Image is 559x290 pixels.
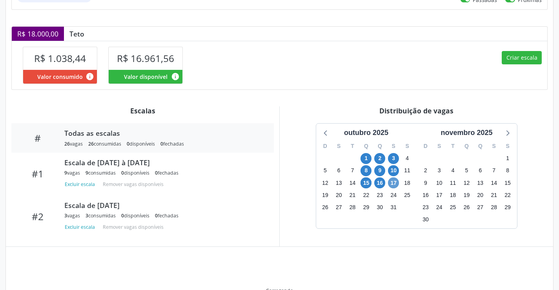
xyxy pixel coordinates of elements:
div: outubro 2025 [341,128,391,138]
div: Q [473,140,487,152]
span: quinta-feira, 13 de novembro de 2025 [475,177,486,188]
div: Q [359,140,373,152]
div: disponíveis [127,140,155,147]
span: sábado, 25 de outubro de 2025 [402,190,413,201]
div: Escalas [11,106,274,115]
div: D [419,140,433,152]
div: Escala de [DATE] [64,201,263,210]
div: #2 [17,211,59,222]
span: segunda-feira, 6 de outubro de 2025 [333,165,344,176]
span: 3 [64,212,67,219]
div: Escala de [DATE] à [DATE] [64,158,263,167]
div: consumidas [86,212,116,219]
span: domingo, 19 de outubro de 2025 [320,190,331,201]
span: sábado, 8 de novembro de 2025 [502,165,513,176]
span: 0 [160,140,163,147]
span: quinta-feira, 2 de outubro de 2025 [374,153,385,164]
div: T [446,140,460,152]
div: fechadas [155,170,178,176]
span: segunda-feira, 24 de novembro de 2025 [434,202,445,213]
span: quarta-feira, 26 de novembro de 2025 [461,202,472,213]
span: quinta-feira, 6 de novembro de 2025 [475,165,486,176]
span: sexta-feira, 14 de novembro de 2025 [488,177,499,188]
div: # [17,132,59,144]
span: sábado, 15 de novembro de 2025 [502,177,513,188]
div: Q [373,140,387,152]
span: quarta-feira, 19 de novembro de 2025 [461,190,472,201]
span: quinta-feira, 20 de novembro de 2025 [475,190,486,201]
span: Valor disponível [124,73,168,81]
i: Valor consumido por agendamentos feitos para este serviço [86,72,94,81]
span: terça-feira, 18 de novembro de 2025 [448,190,459,201]
div: vagas [64,140,83,147]
button: Excluir escala [64,179,98,190]
span: 0 [121,170,124,176]
span: sábado, 4 de outubro de 2025 [402,153,413,164]
span: 3 [86,212,88,219]
span: quinta-feira, 23 de outubro de 2025 [374,190,385,201]
div: #1 [17,168,59,179]
span: segunda-feira, 17 de novembro de 2025 [434,190,445,201]
span: sexta-feira, 21 de novembro de 2025 [488,190,499,201]
span: quarta-feira, 15 de outubro de 2025 [361,177,371,188]
div: consumidas [86,170,116,176]
div: S [387,140,401,152]
span: sexta-feira, 17 de outubro de 2025 [388,177,399,188]
span: sexta-feira, 31 de outubro de 2025 [388,202,399,213]
span: domingo, 5 de outubro de 2025 [320,165,331,176]
div: T [346,140,359,152]
button: Excluir escala [64,222,98,232]
span: quarta-feira, 8 de outubro de 2025 [361,165,371,176]
span: quinta-feira, 9 de outubro de 2025 [374,165,385,176]
span: 9 [64,170,67,176]
div: fechadas [160,140,184,147]
span: sábado, 29 de novembro de 2025 [502,202,513,213]
div: S [501,140,515,152]
i: Valor disponível para agendamentos feitos para este serviço [171,72,180,81]
span: segunda-feira, 27 de outubro de 2025 [333,202,344,213]
span: 9 [86,170,88,176]
span: segunda-feira, 20 de outubro de 2025 [333,190,344,201]
div: Todas as escalas [64,129,263,137]
span: quinta-feira, 16 de outubro de 2025 [374,177,385,188]
span: domingo, 2 de novembro de 2025 [420,165,431,176]
span: quinta-feira, 27 de novembro de 2025 [475,202,486,213]
span: sexta-feira, 24 de outubro de 2025 [388,190,399,201]
div: S [401,140,414,152]
div: disponíveis [121,170,149,176]
span: R$ 1.038,44 [34,52,86,65]
span: sexta-feira, 10 de outubro de 2025 [388,165,399,176]
span: domingo, 16 de novembro de 2025 [420,190,431,201]
span: terça-feira, 28 de outubro de 2025 [347,202,358,213]
span: quarta-feira, 29 de outubro de 2025 [361,202,371,213]
span: sábado, 11 de outubro de 2025 [402,165,413,176]
div: D [319,140,332,152]
div: consumidas [88,140,121,147]
span: quarta-feira, 22 de outubro de 2025 [361,190,371,201]
span: terça-feira, 25 de novembro de 2025 [448,202,459,213]
div: Distribuição de vagas [285,106,548,115]
span: terça-feira, 4 de novembro de 2025 [448,165,459,176]
span: segunda-feira, 13 de outubro de 2025 [333,177,344,188]
span: sábado, 1 de novembro de 2025 [502,153,513,164]
div: fechadas [155,212,178,219]
span: quinta-feira, 30 de outubro de 2025 [374,202,385,213]
span: domingo, 12 de outubro de 2025 [320,177,331,188]
div: R$ 18.000,00 [12,27,64,41]
span: quarta-feira, 12 de novembro de 2025 [461,177,472,188]
span: domingo, 30 de novembro de 2025 [420,214,431,225]
span: 26 [88,140,94,147]
div: novembro 2025 [437,128,495,138]
span: 0 [127,140,129,147]
div: disponíveis [121,212,149,219]
span: sexta-feira, 28 de novembro de 2025 [488,202,499,213]
span: sexta-feira, 7 de novembro de 2025 [488,165,499,176]
div: vagas [64,170,80,176]
div: S [332,140,346,152]
span: quarta-feira, 5 de novembro de 2025 [461,165,472,176]
div: vagas [64,212,80,219]
span: sexta-feira, 3 de outubro de 2025 [388,153,399,164]
span: terça-feira, 14 de outubro de 2025 [347,177,358,188]
span: terça-feira, 21 de outubro de 2025 [347,190,358,201]
div: S [432,140,446,152]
